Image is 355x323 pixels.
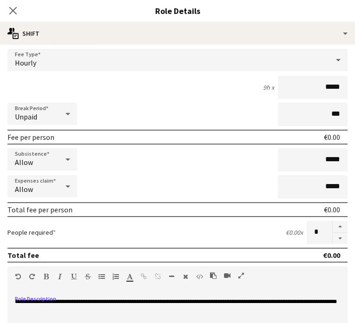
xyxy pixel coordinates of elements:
div: Total fee [7,250,39,260]
button: Underline [71,273,77,280]
button: Increase [333,221,348,233]
button: Decrease [333,233,348,244]
span: Hourly [15,58,36,67]
button: Fullscreen [238,272,244,279]
button: Italic [57,273,63,280]
button: Bold [43,273,49,280]
button: Clear Formatting [182,273,189,280]
button: Undo [15,273,21,280]
div: €0.00 [323,250,340,260]
div: Fee per person [7,132,54,142]
span: Unpaid [15,112,37,121]
span: Allow [15,158,33,167]
div: €0.00 [324,205,340,214]
span: Allow [15,185,33,194]
button: Insert video [224,272,230,279]
button: Text Color [126,273,133,280]
div: €0.00 x [286,228,303,237]
button: HTML Code [196,273,203,280]
button: Ordered List [112,273,119,280]
button: Unordered List [99,273,105,280]
div: 9h x [263,83,274,92]
button: Redo [29,273,35,280]
button: Paste as plain text [210,272,217,279]
label: People required [7,228,56,237]
button: Strikethrough [85,273,91,280]
div: Total fee per person [7,205,72,214]
div: €0.00 [324,132,340,142]
button: Horizontal Line [168,273,175,280]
